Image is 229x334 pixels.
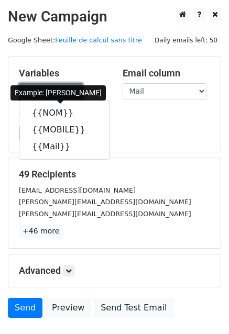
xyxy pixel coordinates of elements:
h5: Advanced [19,265,210,276]
a: Send [8,298,42,318]
a: {{NOM}} [19,105,109,121]
a: {{Mail}} [19,138,109,155]
small: [PERSON_NAME][EMAIL_ADDRESS][DOMAIN_NAME] [19,198,191,206]
a: Preview [45,298,91,318]
span: Daily emails left: 50 [151,35,221,46]
h5: Variables [19,68,107,79]
a: Send Test Email [94,298,173,318]
div: Widget de chat [177,284,229,334]
div: Example: [PERSON_NAME] [10,85,106,101]
h5: Email column [123,68,211,79]
a: +46 more [19,225,63,238]
small: [EMAIL_ADDRESS][DOMAIN_NAME] [19,186,136,194]
a: Feuille de calcul sans titre [55,36,142,44]
h2: New Campaign [8,8,221,26]
small: Google Sheet: [8,36,142,44]
h5: 49 Recipients [19,169,210,180]
a: Daily emails left: 50 [151,36,221,44]
a: {{MOBILE}} [19,121,109,138]
iframe: Chat Widget [177,284,229,334]
small: [PERSON_NAME][EMAIL_ADDRESS][DOMAIN_NAME] [19,210,191,218]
